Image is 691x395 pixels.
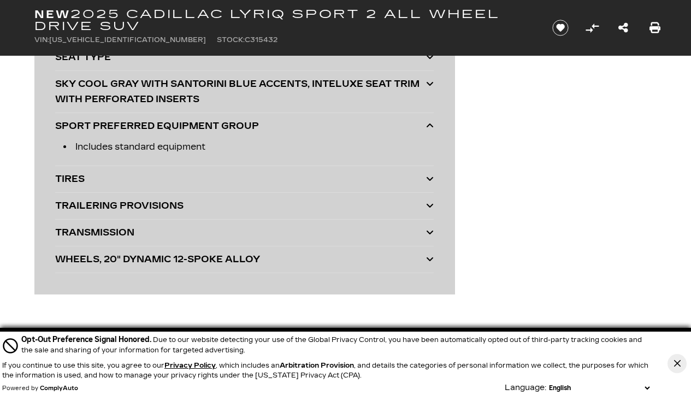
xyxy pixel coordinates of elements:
[21,334,652,355] div: Due to our website detecting your use of the Global Privacy Control, you have been automatically ...
[49,36,206,44] span: [US_VEHICLE_IDENTIFICATION_NUMBER]
[40,385,78,392] a: ComplyAuto
[21,335,153,344] span: Opt-Out Preference Signal Honored .
[548,19,572,37] button: Save vehicle
[55,76,426,107] div: SKY COOL GRAY WITH SANTORINI BLUE ACCENTS, INTELUXE SEAT TRIM WITH PERFORATED INSERTS
[217,36,245,44] span: Stock:
[55,252,426,267] div: WHEELS, 20" DYNAMIC 12-SPOKE ALLOY
[63,139,434,155] li: Includes standard equipment
[34,8,70,21] strong: New
[618,20,628,36] a: Share this New 2025 Cadillac LYRIQ Sport 2 All Wheel Drive SUV
[505,384,546,392] div: Language:
[2,362,648,379] p: If you continue to use this site, you agree to our , which includes an , and details the categori...
[55,119,426,134] div: SPORT PREFERRED EQUIPMENT GROUP
[164,362,216,369] u: Privacy Policy
[55,172,426,187] div: TIRES
[668,354,687,373] button: Close Button
[34,327,455,347] h2: Vehicle Details
[280,362,354,369] strong: Arbitration Provision
[649,20,660,36] a: Print this New 2025 Cadillac LYRIQ Sport 2 All Wheel Drive SUV
[55,225,426,240] div: TRANSMISSION
[55,50,426,65] div: SEAT TYPE
[546,383,652,393] select: Language Select
[2,385,78,392] div: Powered by
[584,20,600,36] button: Compare Vehicle
[55,198,426,214] div: TRAILERING PROVISIONS
[34,8,534,32] h1: 2025 Cadillac LYRIQ Sport 2 All Wheel Drive SUV
[34,36,49,44] span: VIN:
[245,36,277,44] span: C315432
